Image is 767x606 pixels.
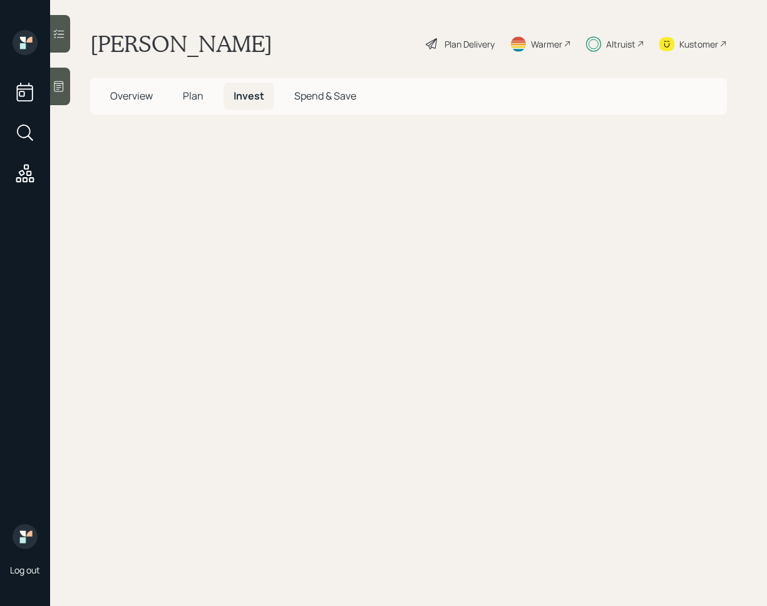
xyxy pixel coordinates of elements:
div: Altruist [606,38,636,51]
div: Plan Delivery [445,38,495,51]
img: retirable_logo.png [13,524,38,549]
span: Plan [183,89,203,103]
h1: [PERSON_NAME] [90,30,272,58]
span: Invest [234,89,264,103]
span: Spend & Save [294,89,356,103]
div: Log out [10,564,40,576]
div: Kustomer [679,38,718,51]
div: Warmer [531,38,562,51]
span: Overview [110,89,153,103]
